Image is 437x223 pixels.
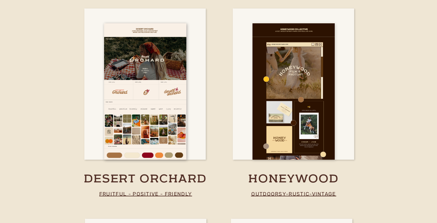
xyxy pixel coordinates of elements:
p: outdoorsy-rustic-vintage [245,189,342,198]
h2: Designed to [74,55,225,76]
p: fruitful - positive - friendly [94,189,197,198]
h2: Built to perform [74,42,225,55]
a: desert orchard [71,172,219,187]
a: honeywood [213,172,374,187]
h2: stand out [69,74,230,104]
